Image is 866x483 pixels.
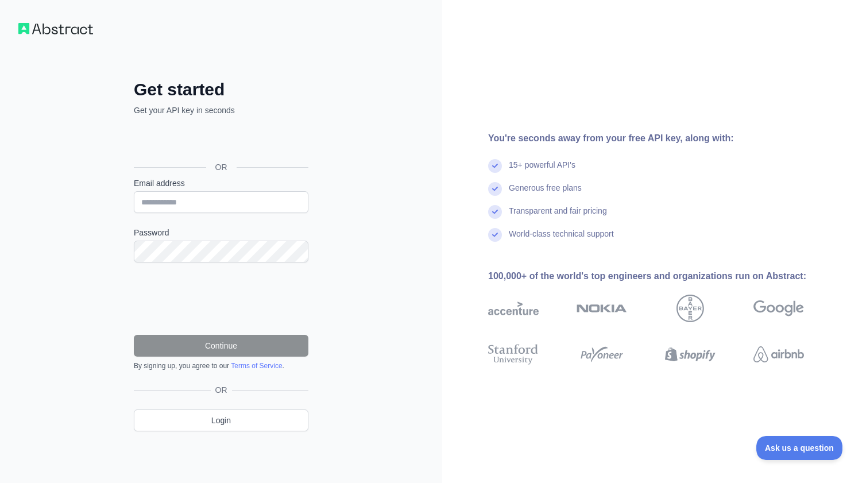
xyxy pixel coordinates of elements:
[134,177,308,189] label: Email address
[488,228,502,242] img: check mark
[665,342,716,367] img: shopify
[509,159,575,182] div: 15+ powerful API's
[134,276,308,321] iframe: reCAPTCHA
[134,227,308,238] label: Password
[128,129,312,154] iframe: Sign in with Google Button
[488,182,502,196] img: check mark
[488,269,841,283] div: 100,000+ of the world's top engineers and organizations run on Abstract:
[577,295,627,322] img: nokia
[488,205,502,219] img: check mark
[488,342,539,367] img: stanford university
[211,384,232,396] span: OR
[134,105,308,116] p: Get your API key in seconds
[134,409,308,431] a: Login
[488,159,502,173] img: check mark
[509,228,614,251] div: World-class technical support
[753,295,804,322] img: google
[206,161,237,173] span: OR
[134,361,308,370] div: By signing up, you agree to our .
[134,335,308,357] button: Continue
[756,436,843,460] iframe: Toggle Customer Support
[488,295,539,322] img: accenture
[753,342,804,367] img: airbnb
[231,362,282,370] a: Terms of Service
[676,295,704,322] img: bayer
[509,182,582,205] div: Generous free plans
[509,205,607,228] div: Transparent and fair pricing
[134,79,308,100] h2: Get started
[488,132,841,145] div: You're seconds away from your free API key, along with:
[577,342,627,367] img: payoneer
[18,23,93,34] img: Workflow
